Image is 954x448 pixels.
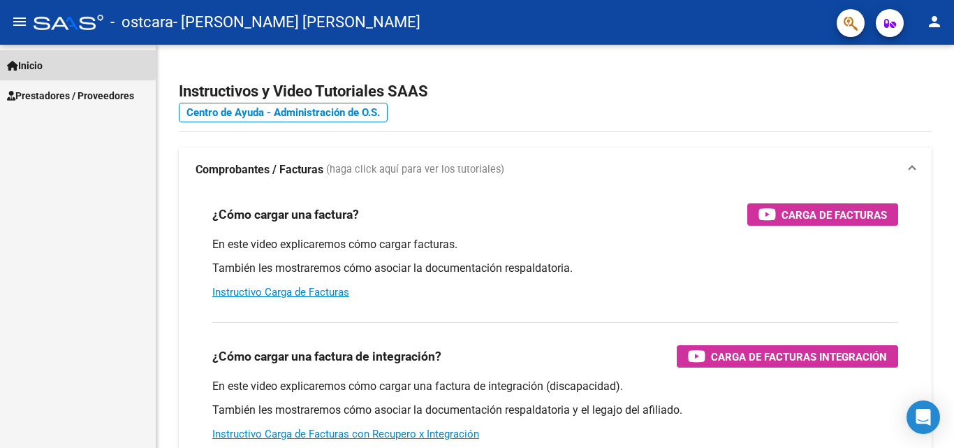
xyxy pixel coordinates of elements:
[179,103,388,122] a: Centro de Ayuda - Administración de O.S.
[179,147,932,192] mat-expansion-panel-header: Comprobantes / Facturas (haga click aquí para ver los tutoriales)
[781,206,887,224] span: Carga de Facturas
[7,58,43,73] span: Inicio
[212,428,479,440] a: Instructivo Carga de Facturas con Recupero x Integración
[326,162,504,178] span: (haga click aquí para ver los tutoriales)
[747,203,898,226] button: Carga de Facturas
[677,345,898,368] button: Carga de Facturas Integración
[179,78,932,105] h2: Instructivos y Video Tutoriales SAAS
[212,205,359,224] h3: ¿Cómo cargar una factura?
[212,237,898,252] p: En este video explicaremos cómo cargar facturas.
[907,400,940,434] div: Open Intercom Messenger
[212,286,349,298] a: Instructivo Carga de Facturas
[926,13,943,30] mat-icon: person
[7,88,134,103] span: Prestadores / Proveedores
[11,13,28,30] mat-icon: menu
[711,348,887,366] span: Carga de Facturas Integración
[173,7,420,38] span: - [PERSON_NAME] [PERSON_NAME]
[212,403,898,418] p: También les mostraremos cómo asociar la documentación respaldatoria y el legajo del afiliado.
[212,261,898,276] p: También les mostraremos cómo asociar la documentación respaldatoria.
[196,162,323,178] strong: Comprobantes / Facturas
[110,7,173,38] span: - ostcara
[212,347,441,366] h3: ¿Cómo cargar una factura de integración?
[212,379,898,394] p: En este video explicaremos cómo cargar una factura de integración (discapacidad).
